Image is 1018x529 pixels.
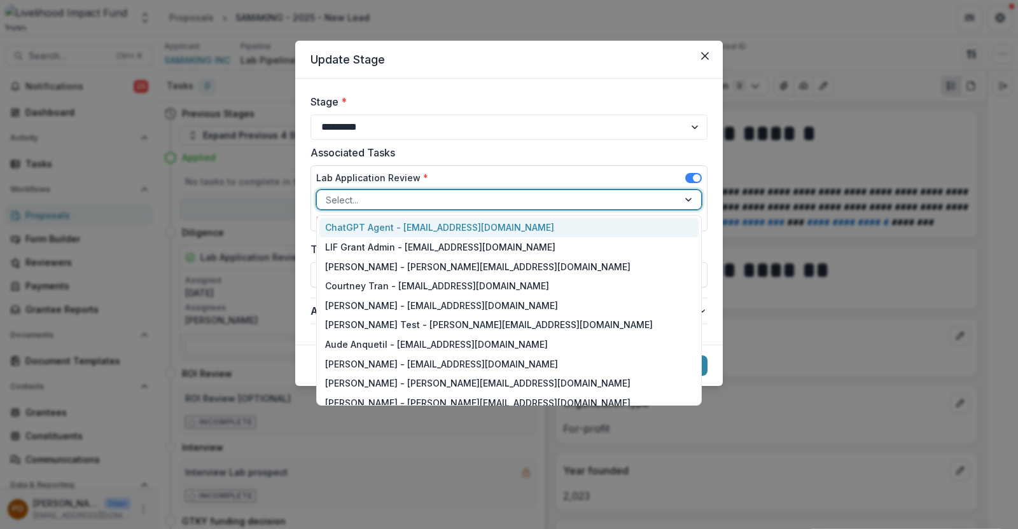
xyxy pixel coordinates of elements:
header: Update Stage [295,41,723,79]
div: LIF Grant Admin - [EMAIL_ADDRESS][DOMAIN_NAME] [319,237,699,257]
label: Associated Tasks [310,145,700,160]
button: Close [695,46,715,66]
label: Task Due Date [310,242,700,257]
label: Lab Application Review [316,171,428,184]
button: Advanced Configuration [310,298,708,324]
div: Courtney Tran - [EMAIL_ADDRESS][DOMAIN_NAME] [319,276,699,296]
div: [PERSON_NAME] - [EMAIL_ADDRESS][DOMAIN_NAME] [319,296,699,315]
span: Advanced Configuration [310,303,697,319]
div: Aude Anquetil - [EMAIL_ADDRESS][DOMAIN_NAME] [319,334,699,354]
div: [PERSON_NAME] - [PERSON_NAME][EMAIL_ADDRESS][DOMAIN_NAME] [319,257,699,277]
div: ChatGPT Agent - [EMAIL_ADDRESS][DOMAIN_NAME] [319,218,699,238]
div: [PERSON_NAME] - [EMAIL_ADDRESS][DOMAIN_NAME] [319,354,699,374]
div: [PERSON_NAME] - [PERSON_NAME][EMAIL_ADDRESS][DOMAIN_NAME] [319,393,699,413]
div: [PERSON_NAME] - [PERSON_NAME][EMAIL_ADDRESS][DOMAIN_NAME] [319,373,699,393]
div: [PERSON_NAME] Test - [PERSON_NAME][EMAIL_ADDRESS][DOMAIN_NAME] [319,315,699,335]
label: Stage [310,94,700,109]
